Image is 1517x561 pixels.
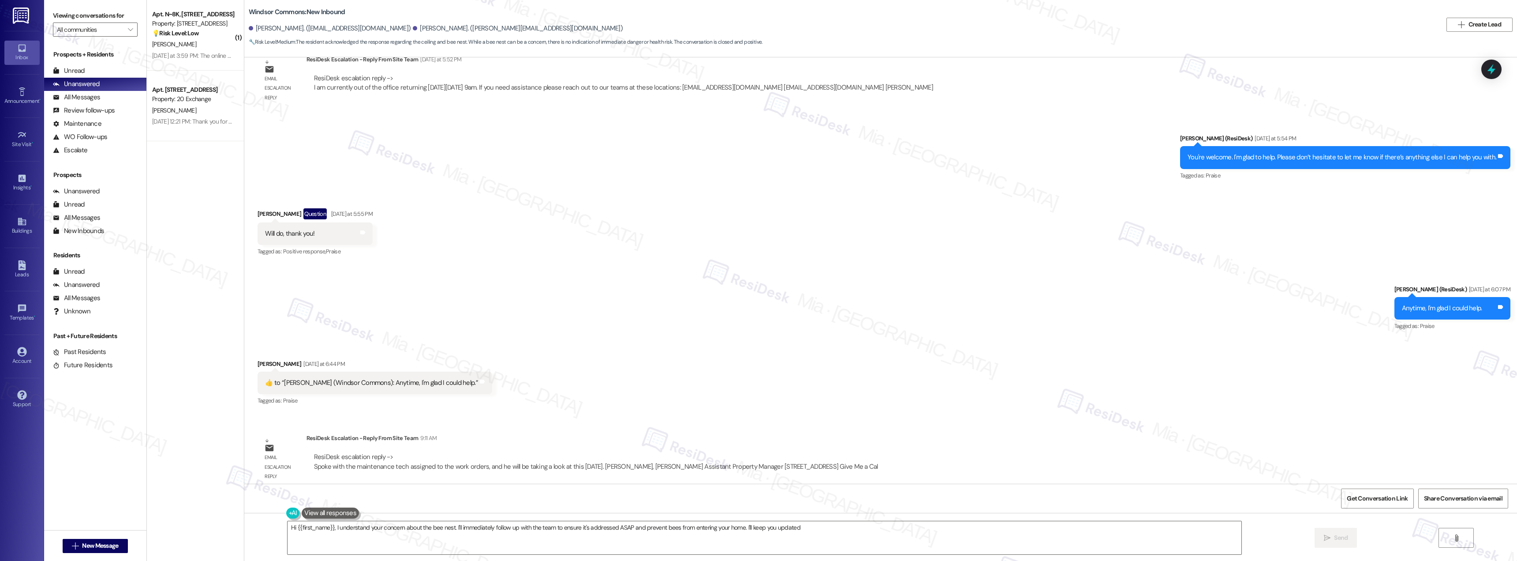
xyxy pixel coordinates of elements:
a: Insights • [4,171,40,195]
a: Leads [4,258,40,282]
div: Past Residents [53,347,106,357]
button: Create Lead [1446,18,1513,32]
div: [DATE] at 5:55 PM [329,209,373,218]
i:  [1324,535,1330,542]
a: Inbox [4,41,40,64]
div: [DATE] at 3:59 PM: The online process required us to enter information about movers and reserving... [152,52,959,60]
div: [PERSON_NAME] (ResiDesk) [1180,134,1510,146]
a: Account [4,344,40,368]
div: You're welcome. I'm glad to help. Please don’t hesitate to let me know if there’s anything else I... [1188,153,1496,162]
div: Unanswered [53,280,100,290]
div: Unread [53,267,85,276]
span: • [34,313,35,320]
strong: 🔧 Risk Level: Medium [249,38,295,45]
span: New Message [82,541,118,550]
div: [PERSON_NAME]. ([PERSON_NAME][EMAIL_ADDRESS][DOMAIN_NAME]) [413,24,623,33]
div: [PERSON_NAME]. ([EMAIL_ADDRESS][DOMAIN_NAME]) [249,24,411,33]
span: : The resident acknowledged the response regarding the ceiling and bee nest. While a bee nest can... [249,38,762,47]
div: Property: 20 Exchange [152,94,234,104]
a: Templates • [4,301,40,325]
div: Past + Future Residents [44,331,146,341]
div: WO Follow-ups [53,132,107,142]
label: Viewing conversations for [53,9,138,23]
span: Praise [1206,172,1220,179]
button: New Message [63,539,128,553]
button: Send [1315,528,1357,548]
div: Unknown [53,307,90,316]
span: Get Conversation Link [1347,494,1408,503]
span: Send [1334,533,1348,542]
span: Praise [1420,322,1435,330]
div: Escalate [53,146,87,155]
div: Anytime, I'm glad I could help. [1402,304,1482,313]
div: ResiDesk Escalation - Reply From Site Team [306,55,941,67]
div: ResiDesk escalation reply -> I am currently out of the office returning [DATE][DATE] 9am. If you ... [314,74,933,92]
div: Email escalation reply [265,74,299,102]
div: Question [303,208,327,219]
div: ResiDesk escalation reply -> Spoke with the maintenance tech assigned to the work orders, and he ... [314,452,878,471]
div: [PERSON_NAME] [258,359,492,372]
span: • [30,183,32,189]
textarea: Hi {{first_name}}, I understand your concern about the bee nest. I'll immediately follow up with ... [288,521,1241,554]
div: All Messages [53,213,100,222]
div: Will do, thank you! [265,229,315,238]
div: [PERSON_NAME] [258,208,373,222]
div: Property: [STREET_ADDRESS] [152,19,234,28]
div: All Messages [53,294,100,303]
div: [DATE] 12:21 PM: Thank you for contacting our leasing department. A leasing partner will be in to... [152,117,547,125]
span: Create Lead [1468,20,1501,29]
div: Tagged as: [258,394,492,407]
div: Unread [53,200,85,209]
div: Maintenance [53,119,101,128]
div: All Messages [53,93,100,102]
div: Email escalation reply [265,453,299,481]
input: All communities [57,23,123,37]
div: Apt. N~8K, [STREET_ADDRESS] [152,10,234,19]
div: 9:11 AM [418,433,437,443]
i:  [1458,21,1465,28]
div: New Inbounds [53,226,104,236]
div: Prospects + Residents [44,50,146,59]
strong: 💡 Risk Level: Low [152,29,199,37]
span: • [39,97,41,103]
div: ResiDesk Escalation - Reply From Site Team [306,433,886,446]
div: Prospects [44,170,146,180]
div: Future Residents [53,361,112,370]
i:  [1453,535,1460,542]
div: Tagged as: [1394,320,1510,332]
div: Apt. [STREET_ADDRESS] [152,85,234,94]
span: Praise [326,248,340,255]
span: Praise [283,397,298,404]
div: Tagged as: [258,245,373,258]
span: • [32,140,33,146]
div: Unread [53,66,85,75]
a: Site Visit • [4,128,40,151]
button: Share Conversation via email [1418,489,1508,508]
i:  [128,26,133,33]
div: ​👍​ to “ [PERSON_NAME] (Windsor Commons): Anytime, I'm glad I could help. ” [265,378,478,388]
span: Share Conversation via email [1424,494,1502,503]
span: [PERSON_NAME] [152,106,196,114]
i:  [72,542,78,550]
div: Unanswered [53,187,100,196]
div: Review follow-ups [53,106,115,115]
div: Residents [44,251,146,260]
div: [DATE] at 6:07 PM [1467,285,1510,294]
span: Positive response , [283,248,326,255]
div: Tagged as: [1180,169,1510,182]
a: Support [4,388,40,411]
button: Get Conversation Link [1341,489,1413,508]
div: [PERSON_NAME] (ResiDesk) [1394,285,1510,297]
span: [PERSON_NAME] [152,40,196,48]
div: [DATE] at 6:44 PM [301,359,345,369]
img: ResiDesk Logo [13,8,31,24]
a: Buildings [4,214,40,238]
div: [DATE] at 5:52 PM [418,55,461,64]
div: Unanswered [53,79,100,89]
b: Windsor Commons: New Inbound [249,8,345,17]
div: [DATE] at 5:54 PM [1252,134,1296,143]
